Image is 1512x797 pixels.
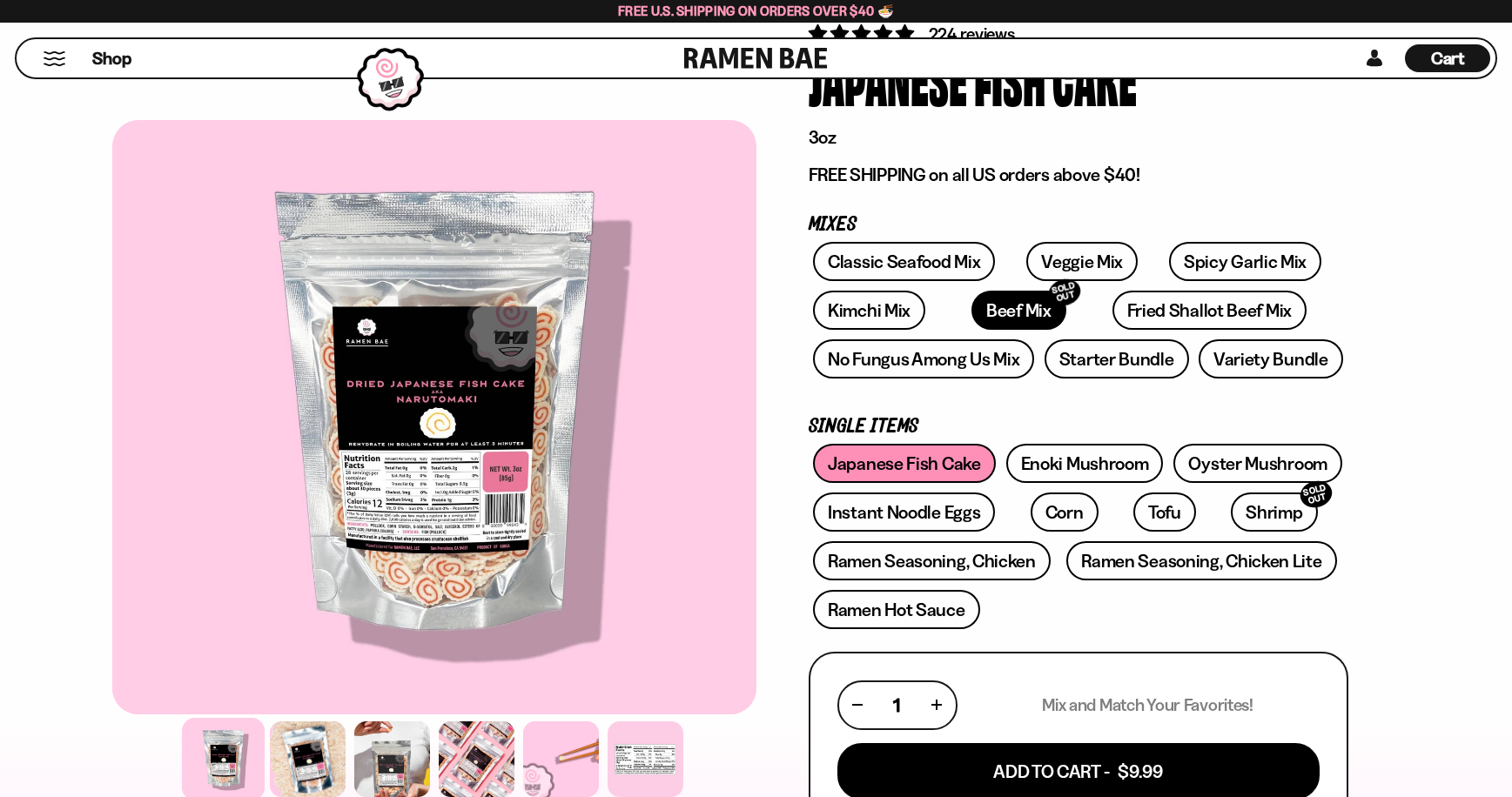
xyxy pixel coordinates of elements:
a: Veggie Mix [1026,242,1138,281]
p: FREE SHIPPING on all US orders above $40! [809,164,1348,186]
a: Fried Shallot Beef Mix [1112,291,1307,330]
a: Instant Noodle Eggs [813,492,995,532]
div: Fish [974,46,1045,111]
p: Mixes [809,217,1348,233]
a: Ramen Seasoning, Chicken [813,541,1051,580]
span: Cart [1431,48,1465,69]
a: Shop [92,44,131,72]
a: Cart [1405,39,1490,77]
span: Shop [92,47,131,70]
a: Classic Seafood Mix [813,242,995,281]
a: Oyster Mushroom [1173,444,1342,483]
span: Free U.S. Shipping on Orders over $40 🍜 [618,3,894,19]
span: 1 [893,694,900,716]
div: Cake [1052,46,1137,111]
a: Corn [1031,492,1099,532]
a: ShrimpSOLD OUT [1231,492,1317,532]
div: Japanese [809,46,967,111]
p: Single Items [809,419,1348,435]
button: Mobile Menu Trigger [43,51,66,66]
p: Mix and Match Your Favorites! [1042,694,1253,716]
a: Tofu [1133,492,1196,532]
a: Beef MixSOLD OUT [971,291,1066,330]
a: Enoki Mushroom [1006,444,1164,483]
a: Ramen Seasoning, Chicken Lite [1066,541,1336,580]
p: 3oz [809,126,1348,149]
a: Ramen Hot Sauce [813,590,980,629]
a: Kimchi Mix [813,291,925,330]
a: Spicy Garlic Mix [1169,242,1321,281]
a: Variety Bundle [1199,339,1343,378]
a: Starter Bundle [1045,339,1189,378]
a: No Fungus Among Us Mix [813,339,1034,378]
div: SOLD OUT [1297,478,1335,512]
div: SOLD OUT [1045,276,1084,310]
